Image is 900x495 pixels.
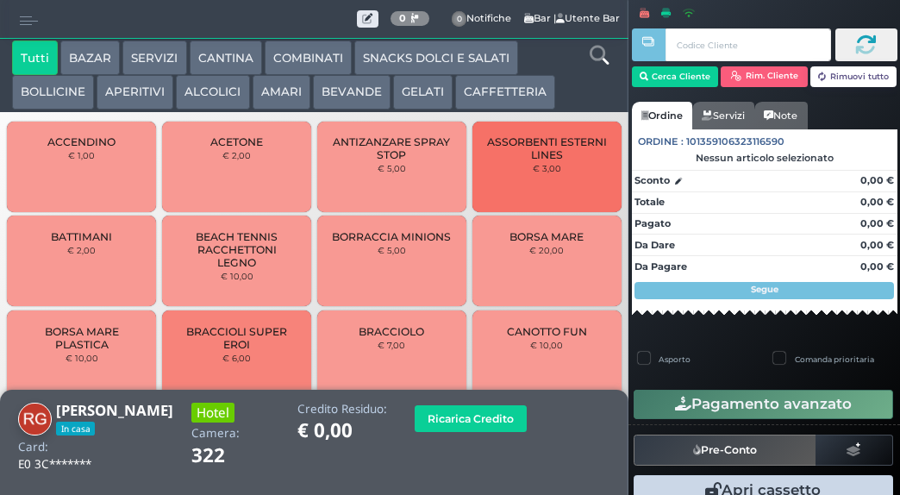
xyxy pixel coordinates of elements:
small: € 2,00 [222,150,251,160]
span: 0 [452,11,467,27]
span: ASSORBENTI ESTERNI LINES [487,135,607,161]
span: BRACCIOLI SUPER EROI [177,325,297,351]
span: CANOTTO FUN [507,325,587,338]
h1: € 0,00 [297,420,387,442]
h4: Credito Residuo: [297,403,387,416]
small: € 1,00 [68,150,95,160]
small: € 7,00 [378,340,405,350]
strong: Totale [634,196,665,208]
small: € 10,00 [530,340,563,350]
small: € 5,00 [378,163,406,173]
span: Ordine : [638,135,684,149]
small: € 10,00 [66,353,98,363]
span: BORSA MARE PLASTICA [22,325,141,351]
button: BOLLICINE [12,75,94,110]
small: € 20,00 [529,245,564,255]
span: ACETONE [210,135,263,148]
input: Codice Cliente [666,28,830,61]
label: Comanda prioritaria [795,354,874,365]
button: SERVIZI [122,41,186,75]
b: 0 [399,12,406,24]
a: Note [754,102,807,129]
button: Ricarica Credito [415,405,527,432]
a: Servizi [692,102,754,129]
h4: Card: [18,441,48,454]
small: € 5,00 [378,245,406,255]
strong: 0,00 € [860,196,894,208]
label: Asporto [659,354,691,365]
strong: Segue [751,284,778,295]
span: ACCENDINO [47,135,116,148]
button: Rimuovi tutto [810,66,897,87]
h1: 322 [191,445,273,467]
button: SNACKS DOLCI E SALATI [354,41,518,75]
button: Pagamento avanzato [634,390,893,419]
button: COMBINATI [265,41,352,75]
strong: Sconto [634,173,670,188]
div: Nessun articolo selezionato [632,152,897,164]
button: Tutti [12,41,58,75]
button: Cerca Cliente [632,66,719,87]
strong: 0,00 € [860,174,894,186]
span: In casa [56,422,95,435]
h4: Camera: [191,427,240,440]
button: Pre-Conto [634,435,816,466]
b: [PERSON_NAME] [56,400,173,420]
small: € 10,00 [221,271,253,281]
strong: 0,00 € [860,260,894,273]
button: APERITIVI [97,75,173,110]
img: Raffaele Gargiulo [18,403,52,436]
button: CANTINA [190,41,262,75]
span: BRACCIOLO [359,325,424,338]
span: ANTIZANZARE SPRAY STOP [332,135,452,161]
small: € 2,00 [67,245,96,255]
strong: Da Pagare [634,260,687,273]
button: CAFFETTERIA [455,75,555,110]
span: Notifiche [442,7,522,32]
strong: 0,00 € [860,217,894,229]
span: Bar | Utente Bar [357,6,620,31]
button: BEVANDE [313,75,391,110]
button: BAZAR [60,41,120,75]
small: € 3,00 [533,163,561,173]
span: BEACH TENNIS RACCHETTONI LEGNO [177,230,297,269]
span: 101359106323116590 [686,135,784,149]
span: BORSA MARE [509,230,584,243]
strong: 0,00 € [860,239,894,251]
strong: Pagato [634,217,671,229]
button: ALCOLICI [176,75,249,110]
button: AMARI [253,75,310,110]
span: BORRACCIA MINIONS [332,230,451,243]
button: GELATI [393,75,453,110]
h3: Hotel [191,403,234,423]
strong: Da Dare [634,239,675,251]
a: Ordine [632,102,692,129]
button: Rim. Cliente [721,66,808,87]
span: BATTIMANI [51,230,112,243]
small: € 6,00 [222,353,251,363]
